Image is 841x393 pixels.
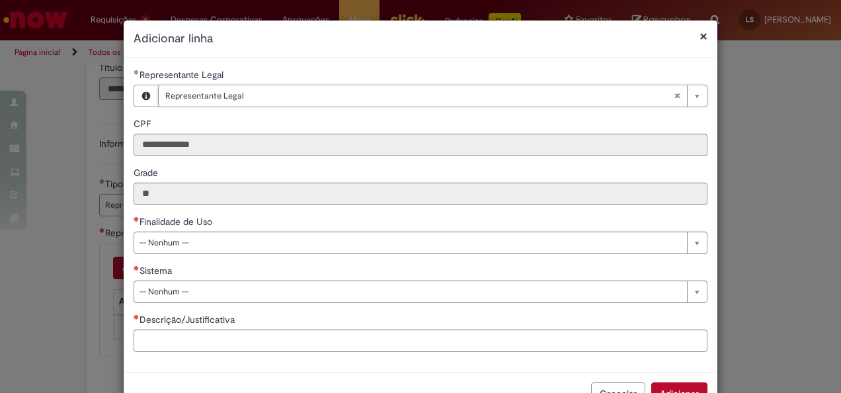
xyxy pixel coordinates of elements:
span: Somente leitura - CPF [134,118,153,130]
span: Necessários - Representante Legal [140,69,226,81]
button: Representante Legal, Visualizar este registro Representante Legal [134,85,158,107]
span: Necessários [134,265,140,271]
span: Necessários [134,314,140,320]
h2: Adicionar linha [134,30,707,48]
span: Representante Legal [165,85,674,107]
input: Grade [134,183,707,205]
abbr: Limpar campo Representante Legal [667,85,687,107]
a: Representante LegalLimpar campo Representante Legal [158,85,707,107]
span: Descrição/Justificativa [140,314,237,326]
input: CPF [134,134,707,156]
span: Finalidade de Uso [140,216,215,228]
span: -- Nenhum -- [140,281,680,302]
span: -- Nenhum -- [140,232,680,253]
button: Fechar modal [700,29,707,43]
span: Obrigatório Preenchido [134,69,140,75]
span: Sistema [140,265,175,277]
span: Somente leitura - Grade [134,167,161,179]
span: Necessários [134,216,140,222]
input: Descrição/Justificativa [134,329,707,352]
